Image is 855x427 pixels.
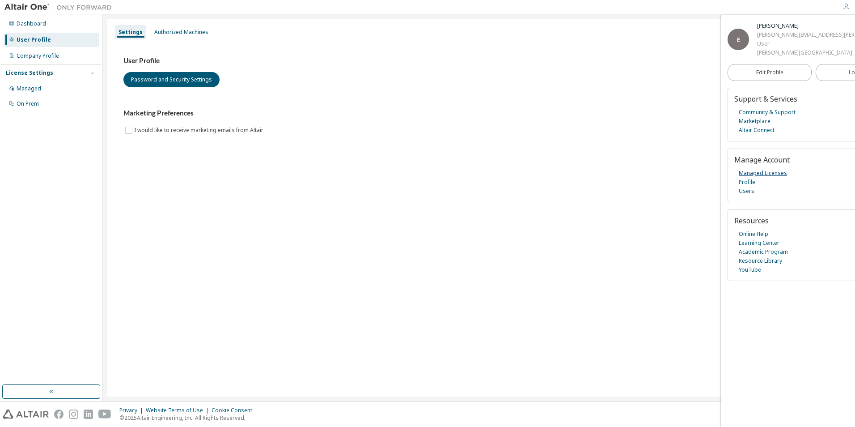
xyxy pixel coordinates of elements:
[212,407,258,414] div: Cookie Consent
[119,414,258,422] p: © 2025 Altair Engineering, Inc. All Rights Reserved.
[734,155,790,165] span: Manage Account
[154,29,208,36] div: Authorized Machines
[146,407,212,414] div: Website Terms of Use
[739,265,761,274] a: YouTube
[3,410,49,419] img: altair_logo.svg
[739,178,755,187] a: Profile
[123,72,220,87] button: Password and Security Settings
[739,239,779,248] a: Learning Center
[4,3,116,12] img: Altair One
[17,52,59,60] div: Company Profile
[123,56,834,65] h3: User Profile
[734,94,797,104] span: Support & Services
[739,117,770,126] a: Marketplace
[98,410,111,419] img: youtube.svg
[6,69,53,77] div: License Settings
[739,126,775,135] a: Altair Connect
[739,169,787,178] a: Managed Licenses
[17,85,41,92] div: Managed
[739,108,796,117] a: Community & Support
[17,20,46,27] div: Dashboard
[69,410,78,419] img: instagram.svg
[739,230,768,239] a: Online Help
[17,36,51,43] div: User Profile
[17,100,39,107] div: On Prem
[54,410,63,419] img: facebook.svg
[739,248,788,256] a: Academic Program
[737,36,740,43] span: E
[739,187,754,196] a: Users
[734,216,769,226] span: Resources
[134,125,265,136] label: I would like to receive marketing emails from Altair
[123,109,834,118] h3: Marketing Preferences
[739,256,782,265] a: Resource Library
[84,410,93,419] img: linkedin.svg
[756,69,783,76] span: Edit Profile
[119,29,143,36] div: Settings
[119,407,146,414] div: Privacy
[728,64,812,81] a: Edit Profile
